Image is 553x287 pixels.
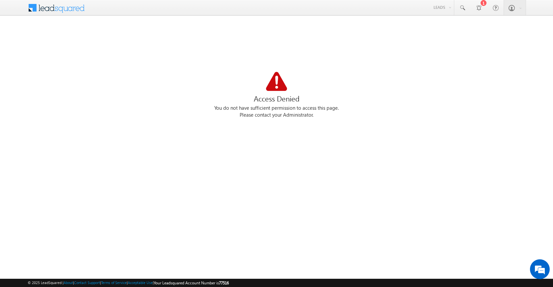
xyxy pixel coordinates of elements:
img: Access Denied [266,72,287,91]
a: Contact Support [74,280,100,285]
span: © 2025 LeadSquared | | | | | [28,280,229,286]
div: Please contact your Administrator. [28,112,525,119]
span: Your Leadsquared Account Number is [154,280,229,285]
a: Terms of Service [101,280,127,285]
a: Acceptable Use [128,280,153,285]
span: 77516 [219,280,229,285]
div: You do not have sufficient permission to access this page. [28,105,525,112]
div: Access Denied [28,92,525,105]
a: About [64,280,73,285]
